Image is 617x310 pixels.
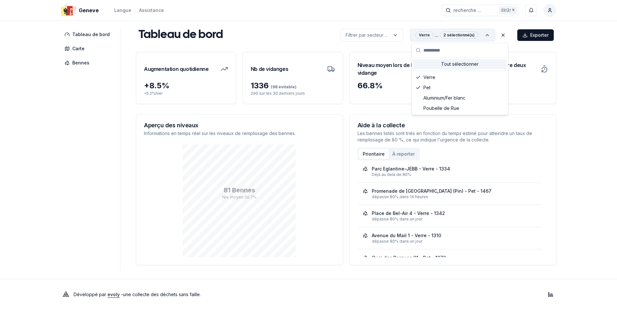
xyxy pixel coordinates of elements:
[423,84,430,91] span: Pet
[411,43,508,115] div: label
[423,74,435,81] span: Verre
[423,95,465,101] span: Aluminium/Fer blanc
[423,105,459,111] span: Poubelle de Rue
[413,59,507,69] div: Tout sélectionner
